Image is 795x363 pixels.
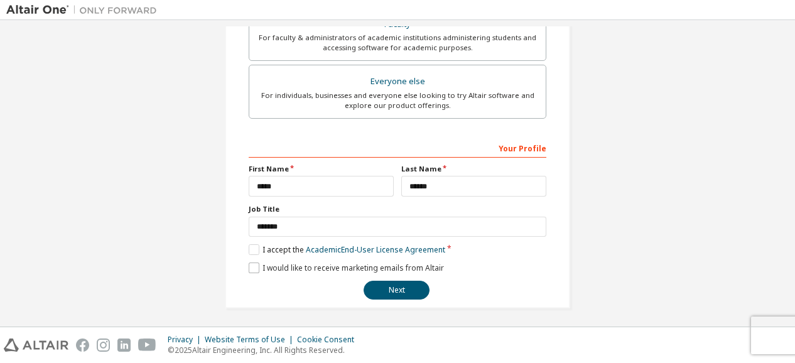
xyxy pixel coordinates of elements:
[306,244,445,255] a: Academic End-User License Agreement
[401,164,546,174] label: Last Name
[205,335,297,345] div: Website Terms of Use
[364,281,430,300] button: Next
[4,339,68,352] img: altair_logo.svg
[249,244,445,255] label: I accept the
[297,335,362,345] div: Cookie Consent
[249,204,546,214] label: Job Title
[249,263,444,273] label: I would like to receive marketing emails from Altair
[76,339,89,352] img: facebook.svg
[249,138,546,158] div: Your Profile
[138,339,156,352] img: youtube.svg
[257,90,538,111] div: For individuals, businesses and everyone else looking to try Altair software and explore our prod...
[117,339,131,352] img: linkedin.svg
[168,345,362,355] p: © 2025 Altair Engineering, Inc. All Rights Reserved.
[97,339,110,352] img: instagram.svg
[249,164,394,174] label: First Name
[6,4,163,16] img: Altair One
[257,73,538,90] div: Everyone else
[257,33,538,53] div: For faculty & administrators of academic institutions administering students and accessing softwa...
[168,335,205,345] div: Privacy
